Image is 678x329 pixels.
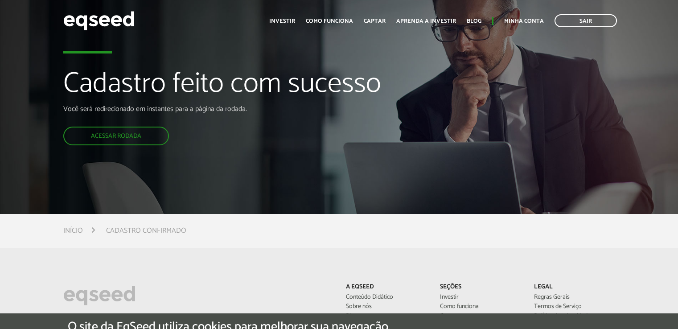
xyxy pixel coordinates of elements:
[364,18,386,24] a: Captar
[534,304,615,310] a: Termos de Serviço
[106,225,186,237] li: Cadastro confirmado
[306,18,353,24] a: Como funciona
[440,294,521,300] a: Investir
[269,18,295,24] a: Investir
[467,18,481,24] a: Blog
[396,18,456,24] a: Aprenda a investir
[504,18,544,24] a: Minha conta
[63,9,135,33] img: EqSeed
[346,313,427,319] a: Blog
[534,284,615,291] p: Legal
[555,14,617,27] a: Sair
[346,294,427,300] a: Conteúdo Didático
[63,127,169,145] a: Acessar rodada
[346,304,427,310] a: Sobre nós
[63,69,389,104] h1: Cadastro feito com sucesso
[63,227,83,234] a: Início
[534,294,615,300] a: Regras Gerais
[440,304,521,310] a: Como funciona
[63,105,389,113] p: Você será redirecionado em instantes para a página da rodada.
[63,284,136,308] img: EqSeed Logo
[534,313,615,319] a: Política de privacidade
[346,284,427,291] p: A EqSeed
[440,284,521,291] p: Seções
[440,313,521,319] a: Captar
